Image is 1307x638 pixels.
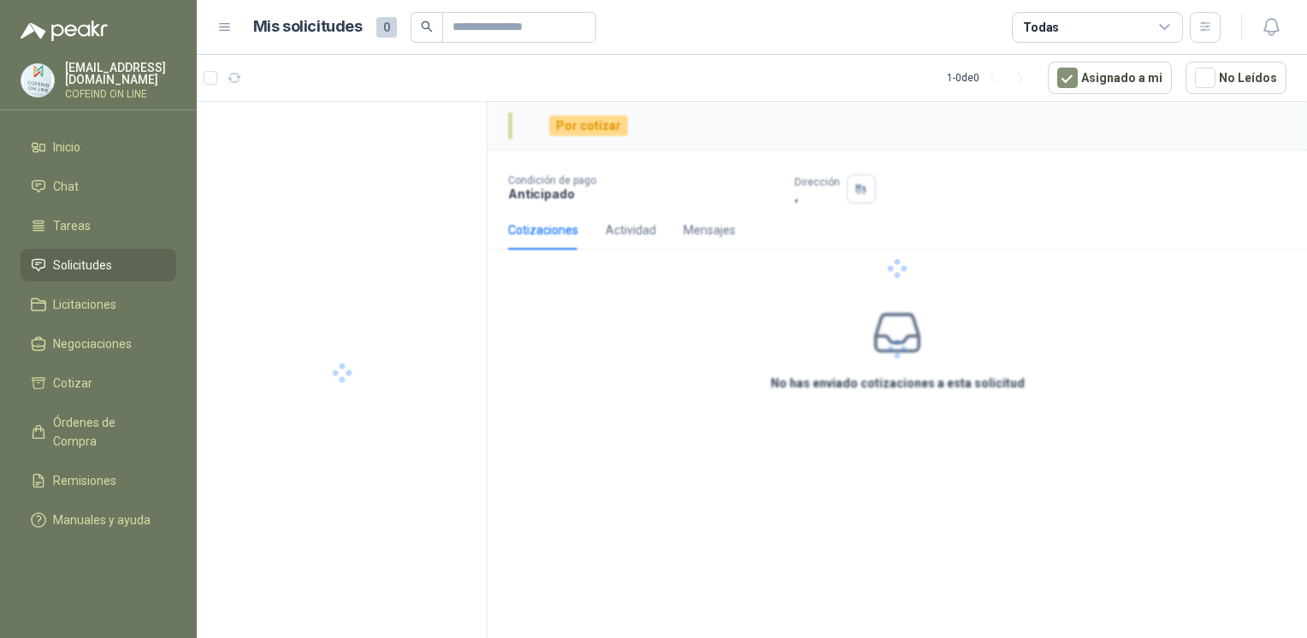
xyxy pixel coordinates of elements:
span: 0 [376,17,397,38]
a: Licitaciones [21,288,176,321]
a: Inicio [21,131,176,163]
a: Solicitudes [21,249,176,281]
img: Logo peakr [21,21,108,41]
button: Asignado a mi [1048,62,1172,94]
span: Chat [53,177,79,196]
a: Remisiones [21,464,176,497]
button: No Leídos [1186,62,1286,94]
a: Tareas [21,210,176,242]
a: Manuales y ayuda [21,504,176,536]
div: 1 - 0 de 0 [947,64,1034,92]
a: Chat [21,170,176,203]
span: Inicio [53,138,80,157]
img: Company Logo [21,64,54,97]
span: Licitaciones [53,295,116,314]
span: Solicitudes [53,256,112,275]
span: Negociaciones [53,334,132,353]
a: Órdenes de Compra [21,406,176,458]
span: search [421,21,433,32]
span: Tareas [53,216,91,235]
a: Cotizar [21,367,176,399]
span: Cotizar [53,374,92,393]
span: Órdenes de Compra [53,413,160,451]
span: Remisiones [53,471,116,490]
span: Manuales y ayuda [53,511,151,529]
a: Negociaciones [21,328,176,360]
div: Todas [1023,18,1059,37]
p: COFEIND ON LINE [65,89,176,99]
p: [EMAIL_ADDRESS][DOMAIN_NAME] [65,62,176,86]
h1: Mis solicitudes [253,15,363,39]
